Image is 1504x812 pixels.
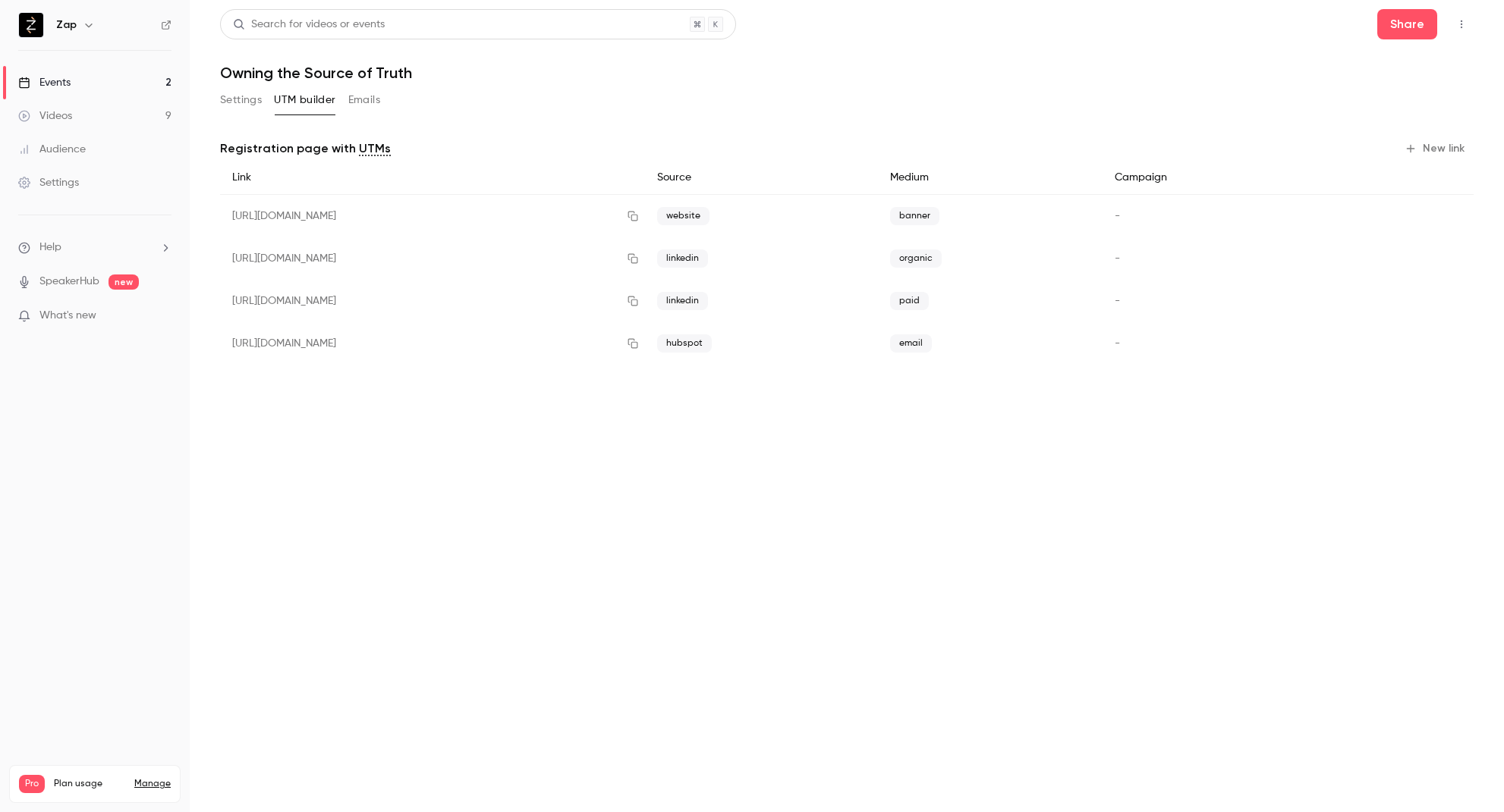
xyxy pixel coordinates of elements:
[1115,296,1120,306] span: -
[878,161,1103,195] div: Medium
[890,249,942,268] span: organic
[220,322,645,365] div: [URL][DOMAIN_NAME]
[18,108,72,124] div: Videos
[18,142,86,157] div: Audience
[220,161,645,195] div: Link
[1377,9,1437,39] button: Share
[220,237,645,280] div: [URL][DOMAIN_NAME]
[645,161,879,195] div: Source
[109,274,139,290] span: new
[220,195,645,238] div: [URL][DOMAIN_NAME]
[18,75,71,90] div: Events
[134,778,171,790] a: Manage
[890,207,939,225] span: banner
[274,88,335,112] button: UTM builder
[233,17,385,33] div: Search for videos or events
[39,274,99,290] a: SpeakerHub
[18,240,171,256] li: help-dropdown-opener
[39,308,96,324] span: What's new
[890,334,932,353] span: email
[657,249,708,268] span: linkedin
[657,292,708,310] span: linkedin
[1115,253,1120,264] span: -
[348,88,380,112] button: Emails
[220,280,645,322] div: [URL][DOMAIN_NAME]
[220,140,391,158] p: Registration page with
[220,64,1474,82] h1: Owning the Source of Truth
[359,140,391,158] a: UTMs
[657,207,710,225] span: website
[19,775,45,793] span: Pro
[890,292,929,310] span: paid
[1103,161,1329,195] div: Campaign
[54,778,125,790] span: Plan usage
[18,175,79,190] div: Settings
[1115,338,1120,349] span: -
[19,13,43,37] img: Zap
[56,17,77,33] h6: Zap
[39,240,61,256] span: Help
[220,88,262,112] button: Settings
[1399,136,1474,161] button: New link
[1115,211,1120,221] span: -
[657,334,712,353] span: hubspot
